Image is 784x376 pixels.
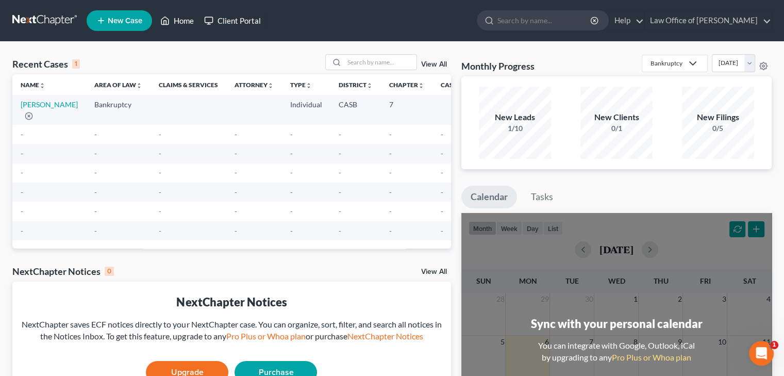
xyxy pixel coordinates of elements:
button: Send a message… [177,293,193,309]
span: - [159,207,161,216]
span: - [159,226,161,235]
a: View All [421,61,447,68]
a: View All [421,268,447,275]
span: - [235,130,237,139]
span: - [441,130,443,139]
a: Case Nounfold_more [441,81,474,89]
span: - [441,168,443,177]
a: Pro Plus or Whoa plan [612,352,691,362]
button: go back [7,4,26,24]
span: 1 [770,341,778,349]
b: ECF Alert [16,93,54,101]
span: - [94,188,97,197]
span: - [339,149,341,158]
div: New Leads [479,111,551,123]
a: Help [609,11,644,30]
div: 0/1 [580,123,653,134]
div: NextChapter saves ECF notices directly to your NextChapter case. You can organize, sort, filter, ... [21,319,443,342]
h3: Monthly Progress [461,60,535,72]
a: Law Office of [PERSON_NAME] [645,11,771,30]
textarea: Message… [9,275,197,293]
div: 1/10 [479,123,551,134]
span: - [21,168,23,177]
span: - [389,149,392,158]
button: Start recording [65,297,74,305]
button: Upload attachment [16,297,24,305]
span: - [235,149,237,158]
span: New Case [108,17,142,25]
p: Active [50,13,71,23]
span: - [21,130,23,139]
button: Emoji picker [32,297,41,305]
a: Typeunfold_more [290,81,312,89]
i: unfold_more [418,83,424,89]
span: - [94,149,97,158]
span: - [21,226,23,235]
span: - [235,226,237,235]
a: Client Portal [199,11,266,30]
span: - [339,188,341,197]
span: - [94,226,97,235]
a: Calendar [461,186,517,208]
td: 7 [381,95,432,124]
div: : ​ When filing your case, if you receive a filing error, please double-check with the court to m... [16,92,161,234]
span: - [290,207,293,216]
span: - [339,207,341,216]
div: Recent Cases [12,58,80,70]
a: Chapterunfold_more [389,81,424,89]
span: - [290,130,293,139]
span: - [21,188,23,197]
h1: [PERSON_NAME] [50,5,117,13]
a: Area of Lawunfold_more [94,81,142,89]
a: Home [155,11,199,30]
span: - [21,207,23,216]
span: - [235,188,237,197]
div: 0 [105,267,114,276]
span: - [94,130,97,139]
th: Claims & Services [151,74,226,95]
span: - [389,226,392,235]
span: - [21,149,23,158]
div: NextChapter Notices [21,294,443,310]
span: - [389,188,392,197]
input: Search by name... [497,11,592,30]
div: [PERSON_NAME] • 4m ago [16,242,99,248]
a: [PERSON_NAME] [21,100,78,109]
span: - [159,130,161,139]
div: ECF Alert:​When filing your case, if you receive a filing error, please double-check with the cou... [8,81,169,240]
div: Sync with your personal calendar [530,316,702,332]
span: - [389,207,392,216]
input: Search by name... [344,55,416,70]
span: - [94,207,97,216]
div: NextChapter Notices [12,265,114,277]
span: - [159,149,161,158]
a: Tasks [522,186,562,208]
span: - [290,168,293,177]
span: - [389,168,392,177]
span: - [389,130,392,139]
img: Profile image for Lindsey [29,6,46,22]
div: Lindsey says… [8,81,198,263]
span: - [235,207,237,216]
span: - [339,226,341,235]
i: unfold_more [136,83,142,89]
span: - [441,188,443,197]
div: New Clients [580,111,653,123]
td: Individual [282,95,330,124]
button: Home [161,4,181,24]
span: - [94,168,97,177]
span: - [441,207,443,216]
div: Bankruptcy [650,59,682,68]
i: unfold_more [39,83,45,89]
div: 0/5 [682,123,754,134]
span: - [339,168,341,177]
span: - [159,188,161,197]
button: Gif picker [49,297,57,305]
i: unfold_more [306,83,312,89]
td: CASB [330,95,381,124]
a: Districtunfold_more [339,81,373,89]
span: - [290,226,293,235]
span: - [339,130,341,139]
a: NextChapter Notices [347,331,423,341]
td: Bankruptcy [86,95,151,124]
